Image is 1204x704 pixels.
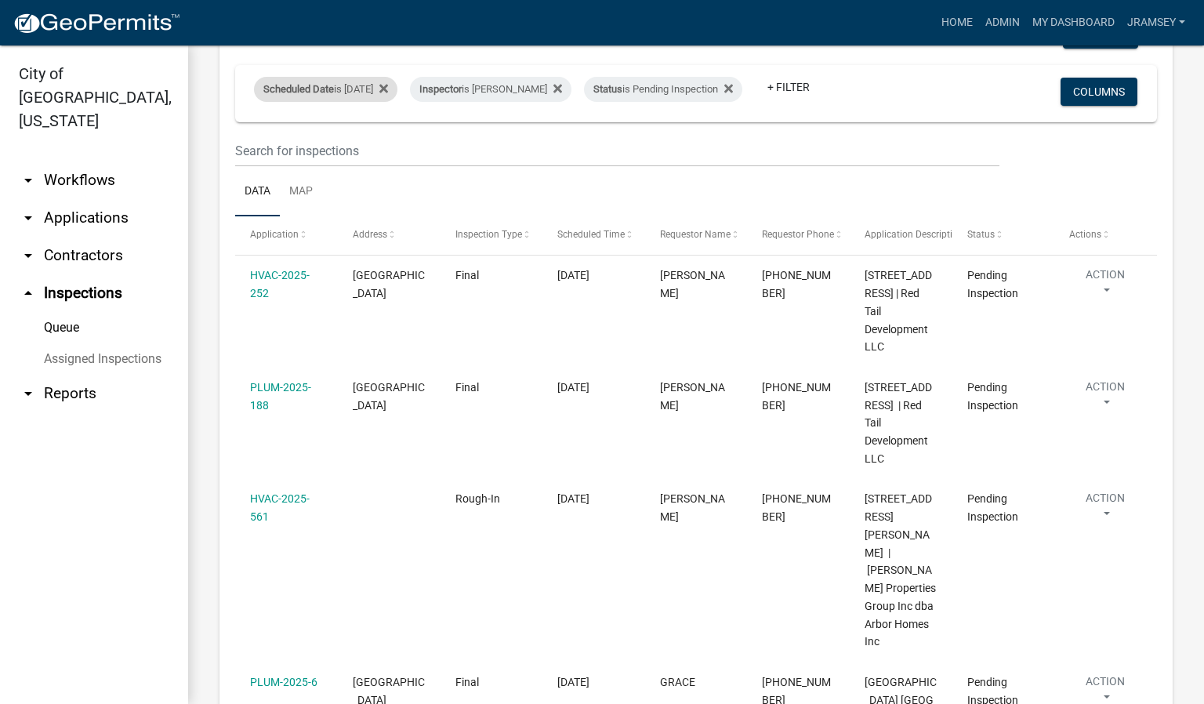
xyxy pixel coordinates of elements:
[762,269,831,299] span: 502-500-7901
[755,73,822,101] a: + Filter
[235,135,999,167] input: Search for inspections
[1069,379,1141,418] button: Action
[557,379,629,397] div: [DATE]
[967,269,1018,299] span: Pending Inspection
[250,229,299,240] span: Application
[338,216,441,254] datatable-header-cell: Address
[19,246,38,265] i: arrow_drop_down
[1069,229,1101,240] span: Actions
[762,381,831,412] span: 502-500-7901
[280,167,322,217] a: Map
[967,492,1018,523] span: Pending Inspection
[935,8,979,38] a: Home
[1026,8,1121,38] a: My Dashboard
[1054,216,1157,254] datatable-header-cell: Actions
[250,676,317,688] a: PLUM-2025-6
[440,216,542,254] datatable-header-cell: Inspection Type
[19,209,38,227] i: arrow_drop_down
[762,229,834,240] span: Requestor Phone
[254,77,397,102] div: is [DATE]
[660,229,731,240] span: Requestor Name
[865,381,932,465] span: 4355 RED TAIL RIDGE 4655 Red Tail Ridge | Red Tail Development LLC
[557,229,625,240] span: Scheduled Time
[557,673,629,691] div: [DATE]
[19,171,38,190] i: arrow_drop_down
[1069,267,1141,306] button: Action
[865,269,932,353] span: 4355 RED TAIL RIDGE 4655 Red Tail Ridge Lot 239 | Red Tail Development LLC
[593,83,622,95] span: Status
[1069,490,1141,529] button: Action
[235,216,338,254] datatable-header-cell: Application
[19,384,38,403] i: arrow_drop_down
[353,269,425,299] span: 4355 RED TAIL RIDGE
[660,381,725,412] span: ADAM
[865,492,936,648] span: 7992 Stacy Springs Blvd. | Clayton Properties Group Inc dba Arbor Homes Inc
[250,269,310,299] a: HVAC-2025-252
[557,490,629,508] div: [DATE]
[979,8,1026,38] a: Admin
[19,284,38,303] i: arrow_drop_up
[353,229,387,240] span: Address
[250,492,310,523] a: HVAC-2025-561
[455,492,500,505] span: Rough-In
[584,77,742,102] div: is Pending Inspection
[455,269,479,281] span: Final
[557,267,629,285] div: [DATE]
[1063,20,1138,49] button: Export
[967,381,1018,412] span: Pending Inspection
[660,676,695,688] span: GRACE
[850,216,952,254] datatable-header-cell: Application Description
[419,83,462,95] span: Inspector
[263,83,334,95] span: Scheduled Date
[865,229,963,240] span: Application Description
[353,381,425,412] span: 4355 RED TAIL RIDGE
[455,676,479,688] span: Final
[660,492,725,523] span: Eric Woerner
[1061,78,1137,106] button: Columns
[1121,8,1191,38] a: jramsey
[455,229,522,240] span: Inspection Type
[250,381,311,412] a: PLUM-2025-188
[542,216,645,254] datatable-header-cell: Scheduled Time
[660,269,725,299] span: ADAM
[645,216,748,254] datatable-header-cell: Requestor Name
[410,77,571,102] div: is [PERSON_NAME]
[967,229,995,240] span: Status
[747,216,850,254] datatable-header-cell: Requestor Phone
[952,216,1055,254] datatable-header-cell: Status
[762,492,831,523] span: 859-628-0506
[235,167,280,217] a: Data
[455,381,479,394] span: Final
